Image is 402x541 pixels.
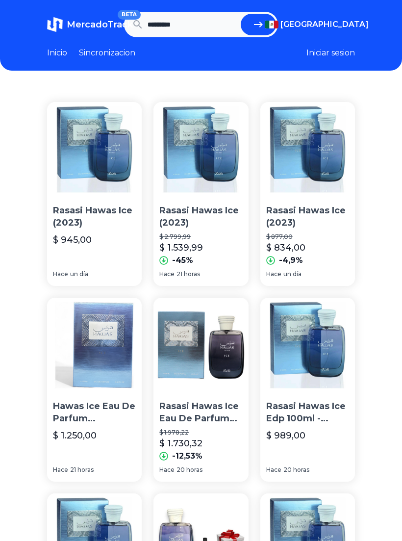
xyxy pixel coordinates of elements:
[172,255,193,266] p: -45%
[67,19,133,30] span: MercadoTrack
[47,17,124,32] a: MercadoTrackBETA
[159,233,242,241] p: $ 2.799,99
[280,19,369,30] span: [GEOGRAPHIC_DATA]
[159,429,242,437] p: $ 1.978,22
[47,102,142,197] img: Rasasi Hawas Ice (2023)
[70,466,94,474] span: 21 horas
[266,233,349,241] p: $ 877,00
[153,102,248,197] img: Rasasi Hawas Ice (2023)
[266,466,281,474] span: Hace
[265,19,355,30] button: [GEOGRAPHIC_DATA]
[266,270,281,278] span: Hace
[159,205,242,229] p: Rasasi Hawas Ice (2023)
[306,47,355,59] button: Iniciar sesion
[260,298,355,482] a: Rasasi Hawas Ice Edp 100ml - CaballeroRasasi Hawas Ice Edp 100ml - [PERSON_NAME]$ 989,00Hace20 horas
[159,437,202,450] p: $ 1.730,32
[118,10,141,20] span: BETA
[176,466,202,474] span: 20 horas
[159,270,175,278] span: Hace
[47,47,67,59] a: Inicio
[283,466,309,474] span: 20 horas
[265,21,278,28] img: Mexico
[260,298,355,392] img: Rasasi Hawas Ice Edp 100ml - Caballero
[176,270,200,278] span: 21 horas
[53,400,136,425] p: Hawas Ice Eau De Parfum [PERSON_NAME] Rassasi Garantizado
[266,429,305,442] p: $ 989,00
[53,270,68,278] span: Hace
[47,298,142,482] a: Hawas Ice Eau De Parfum Caballero Rassasi GarantizadoHawas Ice Eau De Parfum [PERSON_NAME] Rassas...
[266,400,349,425] p: Rasasi Hawas Ice Edp 100ml - [PERSON_NAME]
[47,298,142,392] img: Hawas Ice Eau De Parfum Caballero Rassasi Garantizado
[47,102,142,286] a: Rasasi Hawas Ice (2023)Rasasi Hawas Ice (2023)$ 945,00Haceun día
[172,450,202,462] p: -12,53%
[53,205,136,229] p: Rasasi Hawas Ice (2023)
[279,255,303,266] p: -4,9%
[53,466,68,474] span: Hace
[283,270,301,278] span: un día
[79,47,135,59] a: Sincronizacion
[159,241,203,255] p: $ 1.539,99
[159,466,175,474] span: Hace
[53,429,97,442] p: $ 1.250,00
[153,102,248,286] a: Rasasi Hawas Ice (2023)Rasasi Hawas Ice (2023)$ 2.799,99$ 1.539,99-45%Hace21 horas
[153,298,248,392] img: Rasasi Hawas Ice Eau De Parfum 100 Ml Para Hombre
[153,298,248,482] a: Rasasi Hawas Ice Eau De Parfum 100 Ml Para HombreRasasi Hawas Ice Eau De Parfum 100 Ml Para Hombr...
[266,205,349,229] p: Rasasi Hawas Ice (2023)
[260,102,355,286] a: Rasasi Hawas Ice (2023)Rasasi Hawas Ice (2023)$ 877,00$ 834,00-4,9%Haceun día
[260,102,355,197] img: Rasasi Hawas Ice (2023)
[53,233,92,247] p: $ 945,00
[266,241,305,255] p: $ 834,00
[159,400,242,425] p: Rasasi Hawas Ice Eau De Parfum 100 Ml Para Hombre
[70,270,88,278] span: un día
[47,17,63,32] img: MercadoTrack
